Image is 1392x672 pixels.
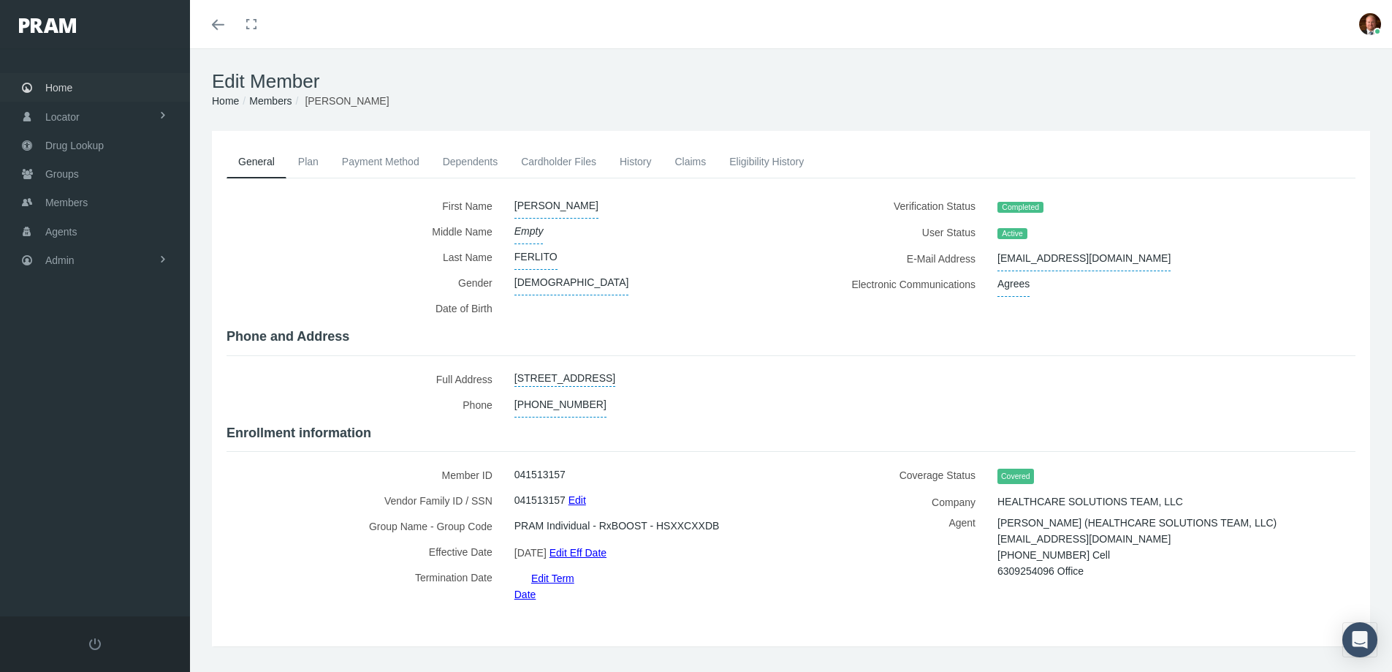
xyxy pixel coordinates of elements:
label: Vendor Family ID / SSN [227,488,503,513]
img: PRAM_20_x_78.png [19,18,76,33]
a: Home [212,95,239,107]
div: Open Intercom Messenger [1342,622,1377,657]
h4: Phone and Address [227,329,1355,345]
span: PRAM Individual - RxBOOST - HSXXCXXDB [514,513,720,538]
a: Edit [568,489,586,510]
span: Active [997,228,1027,240]
label: Member ID [227,462,503,488]
label: Company [802,489,987,515]
span: [PERSON_NAME] (HEALTHCARE SOLUTIONS TEAM, LLC) [997,512,1277,534]
label: Middle Name [227,219,503,244]
span: Locator [45,103,80,131]
a: Payment Method [330,146,431,178]
label: User Status [802,219,987,246]
img: S_Profile_Picture_693.jpg [1359,13,1381,35]
span: Members [45,189,88,216]
span: [DATE] [514,542,547,564]
label: Gender [227,270,503,295]
span: Agents [45,218,77,246]
a: Dependents [431,146,510,178]
label: E-Mail Address [802,246,987,271]
span: Empty [514,219,544,244]
a: Cardholder Files [509,146,608,178]
span: HEALTHCARE SOLUTIONS TEAM, LLC [997,489,1183,514]
span: [DEMOGRAPHIC_DATA] [514,270,629,295]
a: Members [249,95,292,107]
span: FERLITO [514,244,558,270]
span: [PERSON_NAME] [514,193,598,219]
span: Covered [997,469,1034,484]
span: Agrees [997,271,1030,297]
span: Groups [45,160,79,188]
span: [PERSON_NAME] [305,95,389,107]
a: Claims [663,146,718,178]
span: [PHONE_NUMBER] Cell [997,544,1110,566]
label: First Name [227,193,503,219]
span: [PHONE_NUMBER] [514,392,606,418]
label: Electronic Communications [802,271,987,297]
a: [STREET_ADDRESS] [514,366,615,387]
label: Effective Date [227,539,503,565]
span: 6309254096 Office [997,560,1084,582]
h4: Enrollment information [227,426,1355,442]
span: Home [45,74,72,102]
label: Last Name [227,244,503,270]
span: [EMAIL_ADDRESS][DOMAIN_NAME] [997,246,1171,271]
a: Edit Term Date [514,567,574,605]
label: Coverage Status [802,462,987,489]
label: Agent [802,515,987,574]
label: Group Name - Group Code [227,513,503,539]
label: Date of Birth [227,295,503,321]
label: Termination Date [227,565,503,603]
a: Edit Eff Date [549,542,606,563]
a: Eligibility History [718,146,815,178]
label: Full Address [227,366,503,392]
a: History [608,146,663,178]
span: 041513157 [514,488,566,513]
label: Phone [227,392,503,418]
span: 041513157 [514,462,566,487]
span: Admin [45,246,75,274]
a: Plan [286,146,330,178]
label: Verification Status [802,193,987,219]
span: [EMAIL_ADDRESS][DOMAIN_NAME] [997,528,1171,550]
span: Drug Lookup [45,132,104,159]
a: General [227,146,286,178]
span: Completed [997,202,1043,214]
h1: Edit Member [212,70,1370,93]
